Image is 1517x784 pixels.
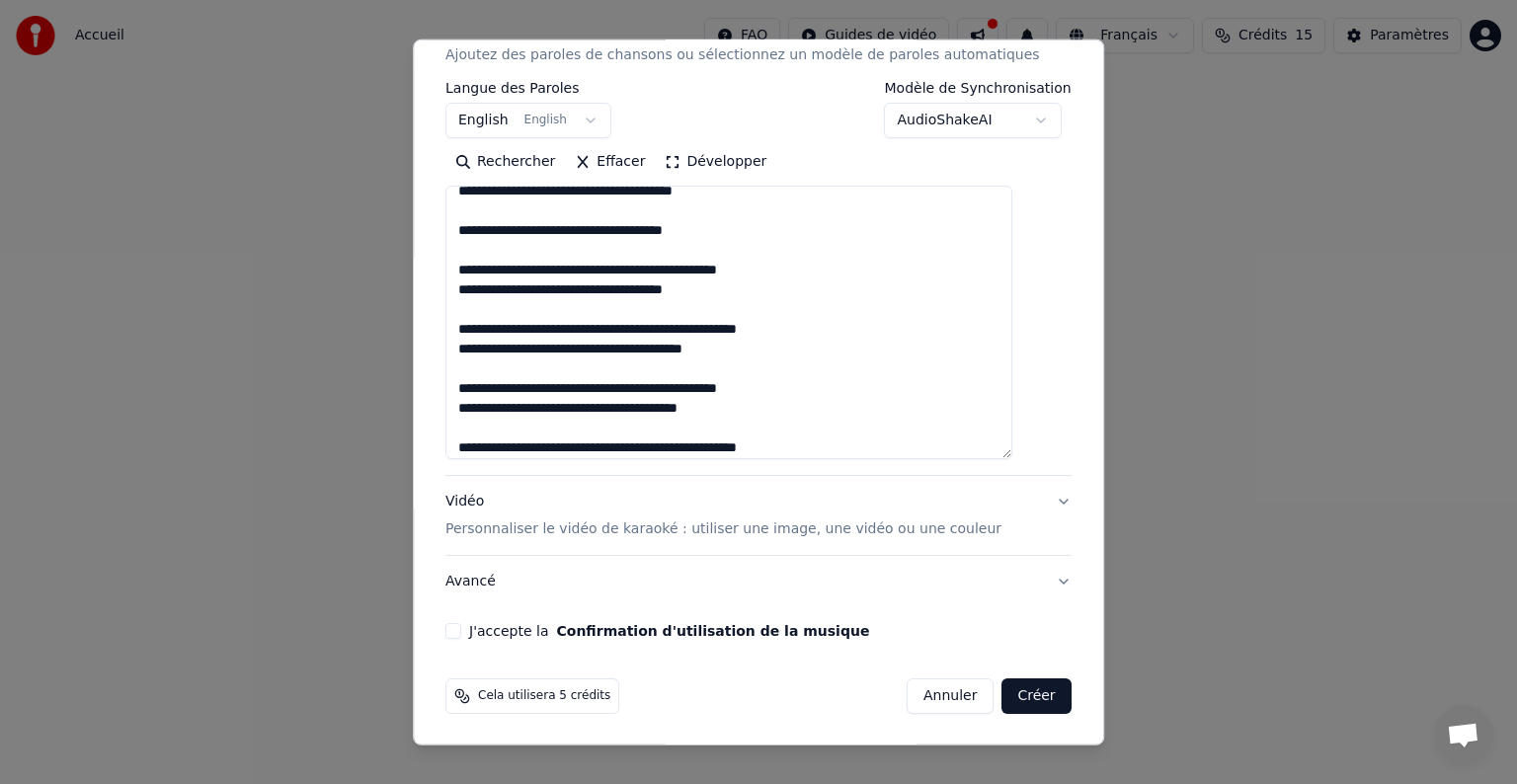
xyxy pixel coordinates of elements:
[1002,678,1072,714] button: Créer
[885,81,1072,95] label: Modèle de Synchronisation
[445,81,611,95] label: Langue des Paroles
[656,146,777,178] button: Développer
[565,146,655,178] button: Effacer
[445,556,1072,607] button: Avancé
[445,492,1001,539] div: Vidéo
[445,146,565,178] button: Rechercher
[445,476,1072,555] button: VidéoPersonnaliser le vidéo de karaoké : utiliser une image, une vidéo ou une couleur
[445,45,1040,65] p: Ajoutez des paroles de chansons ou sélectionnez un modèle de paroles automatiques
[907,678,994,714] button: Annuler
[445,81,1072,475] div: ParolesAjoutez des paroles de chansons ou sélectionnez un modèle de paroles automatiques
[469,624,869,638] label: J'accepte la
[445,2,1072,81] button: ParolesAjoutez des paroles de chansons ou sélectionnez un modèle de paroles automatiques
[445,519,1001,539] p: Personnaliser le vidéo de karaoké : utiliser une image, une vidéo ou une couleur
[478,688,610,704] span: Cela utilisera 5 crédits
[557,624,870,638] button: J'accepte la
